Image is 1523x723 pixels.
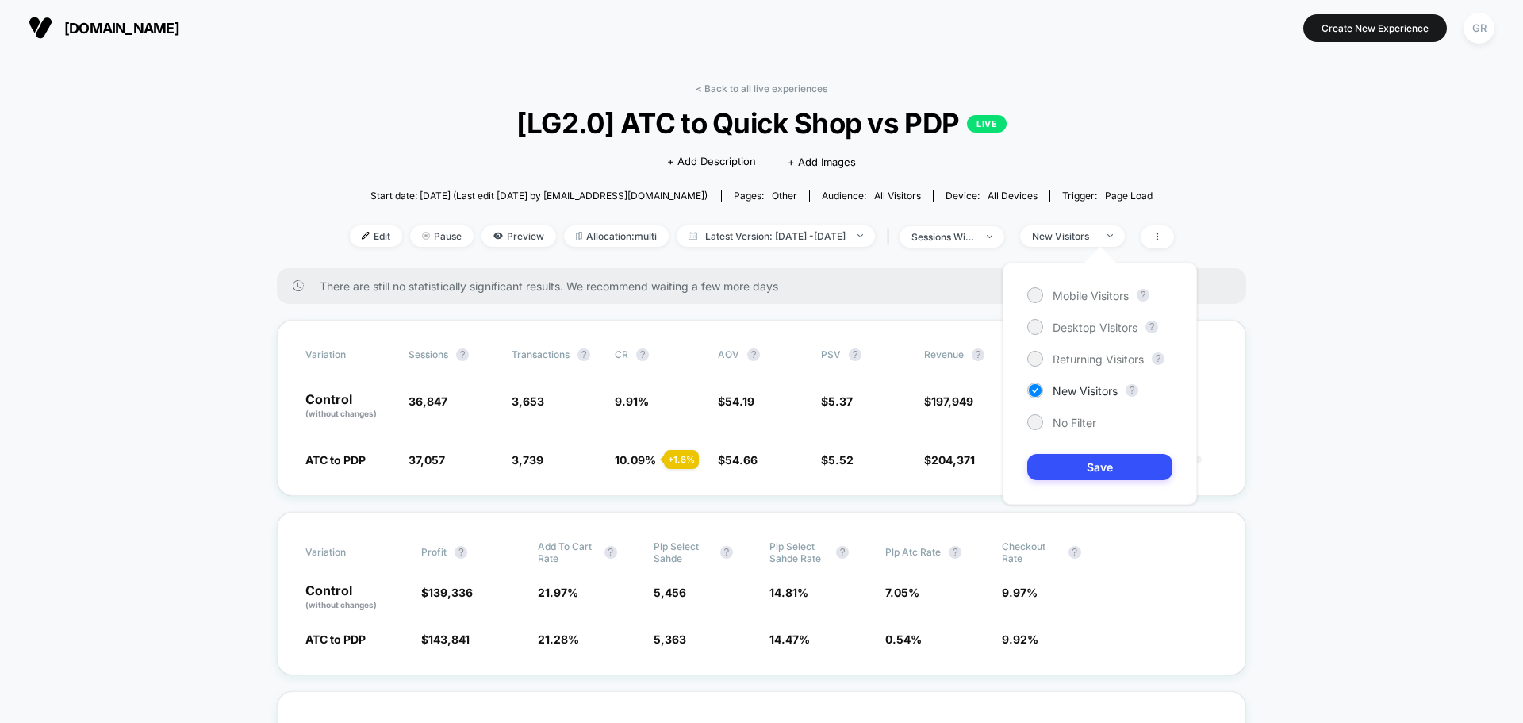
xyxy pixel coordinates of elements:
span: 54.66 [725,453,758,467]
span: 21.28 % [538,633,579,646]
span: 204,371 [931,453,975,467]
div: New Visitors [1032,230,1095,242]
button: ? [455,546,467,559]
img: end [857,234,863,237]
span: | [883,225,900,248]
span: + Add Description [667,154,756,170]
span: 197,949 [931,394,973,408]
button: ? [1152,352,1164,365]
span: 3,653 [512,394,544,408]
button: ? [972,348,984,361]
span: [LG2.0] ATC to Quick Shop vs PDP [390,106,1132,140]
span: $ [924,394,973,408]
span: PSV [821,348,841,360]
span: 37,057 [409,453,445,467]
span: Revenue [924,348,964,360]
button: Create New Experience [1303,14,1447,42]
span: Returning Visitors [1053,352,1144,366]
span: No Filter [1053,416,1096,429]
span: 9.92 % [1002,633,1038,646]
img: Visually logo [29,16,52,40]
span: $ [821,394,853,408]
span: 14.81 % [769,586,808,599]
span: Sessions [409,348,448,360]
span: ATC to PDP [305,453,366,467]
p: Control [305,584,405,611]
button: ? [949,546,961,559]
button: ? [720,546,733,559]
span: 5,363 [654,633,686,646]
span: AOV [718,348,739,360]
span: Preview [481,225,556,247]
span: Plp Atc Rate [885,546,941,558]
span: 143,841 [428,633,470,646]
span: Plp Select Sahde [654,540,712,564]
button: ? [636,348,649,361]
img: end [987,235,992,238]
button: ? [1126,384,1138,397]
span: 36,847 [409,394,447,408]
div: GR [1464,13,1494,44]
span: Variation [305,348,393,361]
span: $ [821,453,854,467]
img: edit [362,232,370,240]
span: $ [718,394,754,408]
span: 21.97 % [538,586,578,599]
span: 5.52 [828,453,854,467]
span: $ [421,586,473,599]
span: Start date: [DATE] (Last edit [DATE] by [EMAIL_ADDRESS][DOMAIN_NAME]) [370,190,708,202]
span: Mobile Visitors [1053,289,1129,302]
span: other [772,190,797,202]
span: Latest Version: [DATE] - [DATE] [677,225,875,247]
div: Trigger: [1062,190,1153,202]
span: All Visitors [874,190,921,202]
span: 5.37 [828,394,853,408]
span: 7.05 % [885,586,919,599]
span: Checkout Rate [1002,540,1061,564]
span: 3,739 [512,453,543,467]
span: CR [615,348,628,360]
button: ? [849,348,861,361]
span: 5,456 [654,586,686,599]
button: ? [604,546,617,559]
span: $ [421,633,470,646]
span: There are still no statistically significant results. We recommend waiting a few more days [320,279,1214,293]
button: GR [1459,12,1499,44]
button: ? [747,348,760,361]
span: New Visitors [1053,384,1118,398]
button: Save [1027,454,1172,480]
span: + Add Images [788,156,856,168]
span: Variation [305,540,393,564]
button: [DOMAIN_NAME] [24,15,184,40]
span: Plp Select Sahde Rate [769,540,828,564]
span: 10.09 % [615,453,656,467]
span: $ [924,453,975,467]
span: 9.97 % [1002,586,1038,599]
button: ? [1145,321,1158,333]
span: Add To Cart Rate [538,540,597,564]
div: Pages: [734,190,797,202]
img: rebalance [576,232,582,240]
span: $ [718,453,758,467]
span: (without changes) [305,409,377,418]
span: Device: [933,190,1049,202]
button: ? [456,348,469,361]
button: ? [577,348,590,361]
span: ATC to PDP [305,633,366,646]
button: ? [1068,546,1081,559]
span: Edit [350,225,402,247]
div: Audience: [822,190,921,202]
img: calendar [689,232,697,240]
p: Control [305,393,393,420]
button: ? [836,546,849,559]
span: 0.54 % [885,633,922,646]
span: 54.19 [725,394,754,408]
span: Allocation: multi [564,225,669,247]
div: sessions with impression [911,231,975,243]
a: < Back to all live experiences [696,83,827,94]
span: 9.91 % [615,394,649,408]
button: ? [1137,289,1149,302]
span: Profit [421,546,447,558]
img: end [1107,234,1113,237]
span: [DOMAIN_NAME] [64,20,179,37]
